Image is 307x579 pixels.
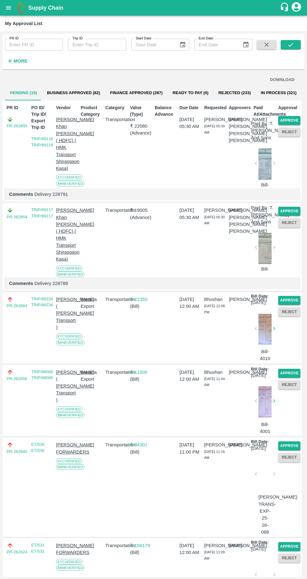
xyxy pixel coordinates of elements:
[130,214,152,221] p: ( Advance )
[5,39,63,51] input: Enter PR ID
[251,293,268,299] p: Bill Date:
[130,296,152,303] p: ₹ 22350
[229,296,251,303] p: [PERSON_NAME]
[130,123,152,130] p: ₹ 22080
[13,58,28,63] strong: More
[56,458,82,464] span: KYC Verified
[240,39,252,51] button: Choose date
[229,221,251,228] p: [PERSON_NAME]
[155,104,177,118] p: Balance Advance
[278,207,300,216] button: Approve
[251,445,266,452] p: [DATE]
[7,303,27,309] a: PR-262684
[105,369,127,376] p: Transportation
[56,104,78,111] p: Vendor
[251,372,266,379] p: [DATE]
[31,369,53,380] a: TRIP/88080 TRIP/88080
[251,299,266,306] p: [DATE]
[278,296,300,305] button: Approve
[7,376,27,382] a: PR-262656
[251,439,268,445] p: Bill Date:
[31,207,53,218] a: TRIP/89117 TRIP/89117
[105,441,127,448] p: Transportation
[180,441,202,455] p: [DATE] 11:00 PM
[9,36,19,41] label: PR ID
[278,128,300,137] button: Reject
[278,554,300,563] button: Reject
[7,549,27,555] a: PR-262624
[56,296,78,331] p: [PERSON_NAME] ( [PERSON_NAME] Transport )
[180,369,202,383] p: [DATE] 12:00 AM
[81,296,103,310] p: Banana Export
[177,39,189,51] button: Choose date
[7,123,27,129] a: PR-262855
[180,542,202,556] p: [DATE] 12:00 AM
[131,39,174,51] input: Start Date
[180,104,202,111] p: Due Date
[229,369,251,376] p: [PERSON_NAME]
[204,450,225,460] span: [DATE] 11:16 AM
[56,340,85,345] span: Bank Verified
[204,116,226,123] p: [PERSON_NAME]
[229,441,251,448] p: [PERSON_NAME]
[251,366,268,372] p: Bill Date:
[56,266,82,271] span: KYC Verified
[31,543,44,554] a: ET/531 ET/531
[278,441,300,450] button: Approve
[7,214,27,220] a: PR-262854
[136,36,151,41] label: Start Date
[204,542,226,549] p: [PERSON_NAME]
[7,104,29,111] p: PR ID
[204,207,226,214] p: [PERSON_NAME]
[168,85,213,100] button: Ready To Pay (0)
[204,104,226,111] p: Requested
[130,441,152,448] p: ₹ 94301
[204,369,226,376] p: Bhushan
[7,449,27,455] a: PR-262640
[72,36,83,41] label: Trip ID
[130,549,152,556] p: ( Bill )
[180,116,202,130] p: [DATE] 05:30 AM
[251,540,268,546] p: Bill Date:
[130,303,152,310] p: ( Bill )
[9,191,295,198] p: Delivery 228791
[204,441,226,448] p: [PERSON_NAME]
[56,406,82,412] span: KYC Verified
[130,542,152,549] p: ₹ 158179
[9,281,33,286] b: Comments
[68,39,126,51] input: Enter Trip ID
[204,124,225,134] span: [DATE] 05:30 AM
[56,441,78,455] p: [PERSON_NAME] FORWARDERS
[56,272,85,277] span: Bank Verified
[42,85,105,100] button: Business Approved (82)
[5,19,42,28] div: My Approval List
[229,542,251,549] p: [PERSON_NAME]
[1,1,16,15] button: open drawer
[180,207,202,221] p: [DATE] 05:30 AM
[278,369,300,378] button: Approve
[258,266,272,272] p: Bill-
[204,296,226,303] p: Bhushan
[213,85,256,100] button: Rejected (233)
[130,376,152,383] p: ( Bill )
[278,542,300,551] button: Approve
[130,104,152,118] p: Value (Type)
[56,116,78,172] p: [PERSON_NAME] Khan [PERSON_NAME] ( HDFC) ( HMK Transport Shirasgaon Kasa)
[258,494,272,536] p: [PERSON_NAME]-TRANS-EXP-25-26-068
[278,104,300,111] p: Approval
[56,175,82,180] span: KYC Verified
[56,369,78,404] p: [PERSON_NAME] ( [PERSON_NAME] Transport )
[278,116,300,125] button: Approve
[56,565,85,571] span: Bank Verified
[180,296,202,310] p: [DATE] 12:00 AM
[229,207,251,214] p: [PERSON_NAME]
[105,296,127,303] p: Transportation
[229,228,251,235] p: [PERSON_NAME]
[5,56,29,66] button: More
[291,1,302,14] div: account of current user
[56,181,85,186] span: Bank Verified
[81,369,103,383] p: Banana Export
[280,2,291,13] div: customer-support
[204,377,225,387] span: [DATE] 11:44 AM
[105,542,127,549] p: Transportation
